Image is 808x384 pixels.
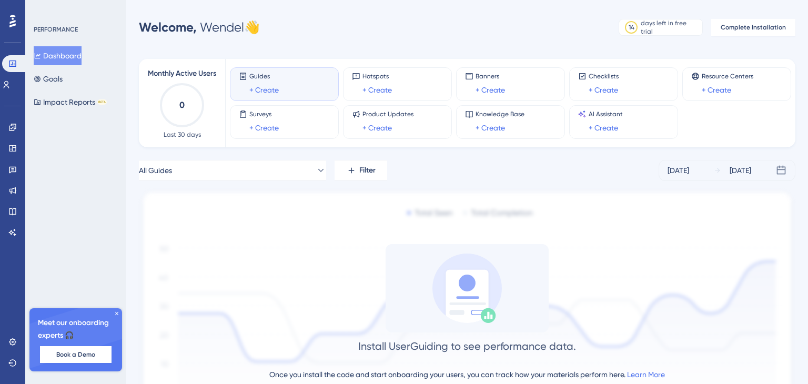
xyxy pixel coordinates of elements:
a: + Create [362,84,392,96]
span: Welcome, [139,19,197,35]
button: All Guides [139,160,326,181]
a: + Create [589,84,618,96]
span: Banners [476,72,505,80]
span: Product Updates [362,110,413,118]
div: Install UserGuiding to see performance data. [358,339,576,353]
span: Resource Centers [702,72,753,80]
div: Wendel 👋 [139,19,260,36]
button: Goals [34,69,63,88]
span: Surveys [249,110,279,118]
button: Filter [335,160,387,181]
div: BETA [97,99,107,105]
span: Last 30 days [164,130,201,139]
button: Complete Installation [711,19,795,36]
span: All Guides [139,164,172,177]
span: Meet our onboarding experts 🎧 [38,317,114,342]
div: Once you install the code and start onboarding your users, you can track how your materials perfo... [269,368,665,381]
a: + Create [476,122,505,134]
span: Complete Installation [721,23,786,32]
a: + Create [249,122,279,134]
a: + Create [249,84,279,96]
span: Hotspots [362,72,392,80]
div: PERFORMANCE [34,25,78,34]
span: Filter [359,164,376,177]
a: + Create [362,122,392,134]
a: + Create [589,122,618,134]
a: Learn More [627,370,665,379]
button: Dashboard [34,46,82,65]
a: + Create [702,84,731,96]
div: [DATE] [668,164,689,177]
div: 14 [629,23,634,32]
a: + Create [476,84,505,96]
span: Knowledge Base [476,110,524,118]
text: 0 [179,100,185,110]
div: [DATE] [730,164,751,177]
span: Checklists [589,72,619,80]
span: Monthly Active Users [148,67,216,80]
button: Impact ReportsBETA [34,93,107,112]
span: Guides [249,72,279,80]
span: Book a Demo [56,350,95,359]
div: days left in free trial [641,19,699,36]
span: AI Assistant [589,110,623,118]
button: Book a Demo [40,346,112,363]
